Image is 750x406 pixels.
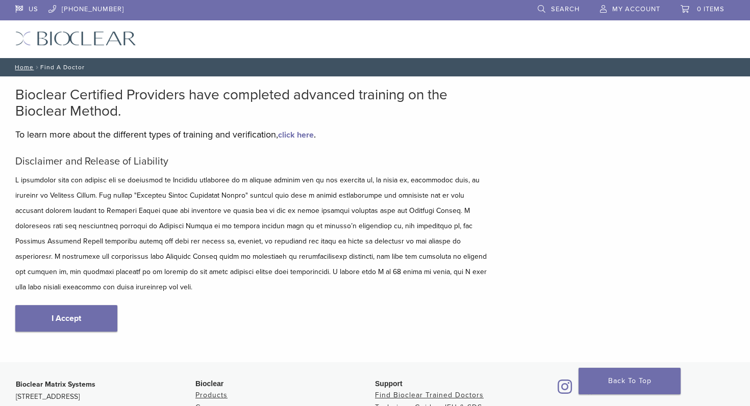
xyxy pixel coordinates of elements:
[555,385,576,395] a: Bioclear
[278,130,314,140] a: click here
[15,305,117,332] a: I Accept
[15,127,490,142] p: To learn more about the different types of training and verification, .
[697,5,724,13] span: 0 items
[15,173,490,295] p: L ipsumdolor sita con adipisc eli se doeiusmod te Incididu utlaboree do m aliquae adminim ven qu ...
[195,380,223,388] span: Bioclear
[15,31,136,46] img: Bioclear
[375,391,484,399] a: Find Bioclear Trained Doctors
[612,5,660,13] span: My Account
[15,87,490,119] h2: Bioclear Certified Providers have completed advanced training on the Bioclear Method.
[15,155,490,168] h5: Disclaimer and Release of Liability
[579,368,681,394] a: Back To Top
[195,391,228,399] a: Products
[16,380,95,389] strong: Bioclear Matrix Systems
[8,58,742,76] nav: Find A Doctor
[551,5,580,13] span: Search
[12,64,34,71] a: Home
[34,65,40,70] span: /
[375,380,403,388] span: Support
